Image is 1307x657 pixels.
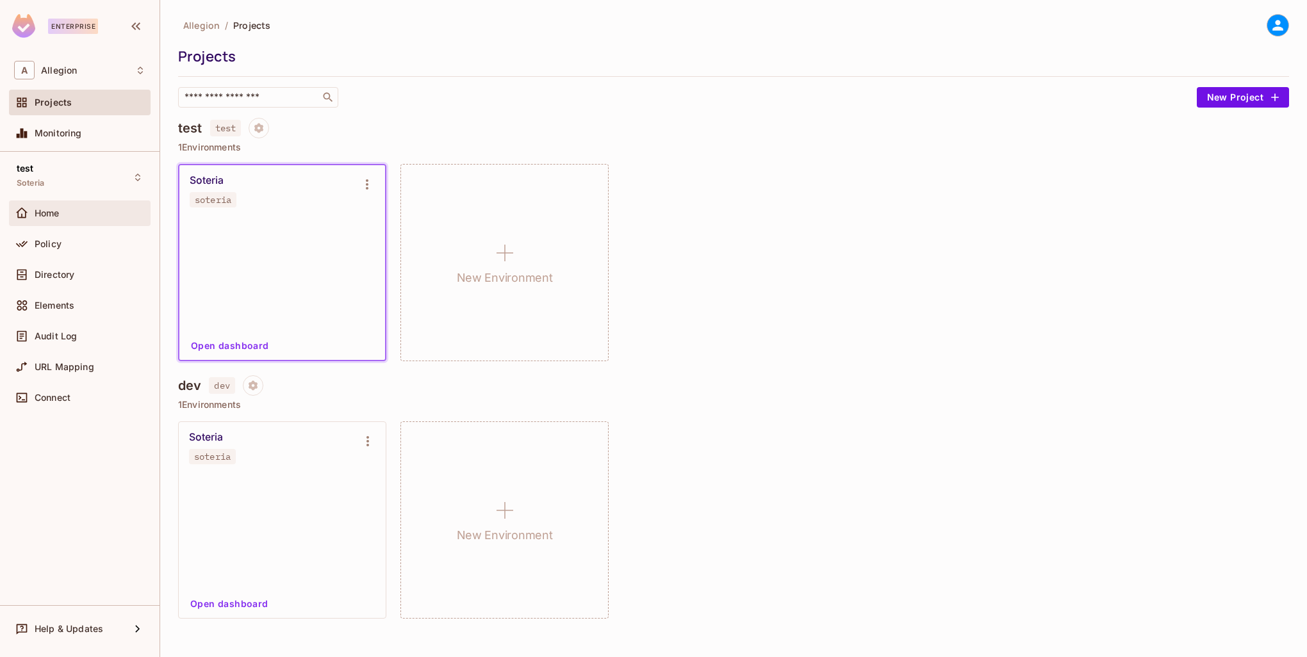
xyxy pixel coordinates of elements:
button: Environment settings [355,428,381,454]
span: Directory [35,270,74,280]
p: 1 Environments [178,142,1289,152]
span: Allegion [183,19,220,31]
div: Soteria [189,431,224,444]
span: Projects [35,97,72,108]
span: Project settings [243,382,263,394]
div: soteria [195,195,231,205]
h1: New Environment [457,526,553,545]
span: Help & Updates [35,624,103,634]
span: test [210,120,242,136]
span: Elements [35,300,74,311]
div: Soteria [190,174,224,187]
h4: test [178,120,202,136]
span: URL Mapping [35,362,94,372]
span: Policy [35,239,62,249]
span: Project settings [249,124,269,136]
h1: New Environment [457,268,553,288]
p: 1 Environments [178,400,1289,410]
span: Audit Log [35,331,77,341]
h4: dev [178,378,201,393]
span: A [14,61,35,79]
div: Projects [178,47,1283,66]
button: New Project [1197,87,1289,108]
div: soteria [194,451,231,462]
span: Home [35,208,60,218]
div: Enterprise [48,19,98,34]
span: Soteria [17,178,44,188]
img: SReyMgAAAABJRU5ErkJggg== [12,14,35,38]
button: Open dashboard [186,336,274,356]
span: Projects [233,19,270,31]
span: Workspace: Allegion [41,65,77,76]
li: / [225,19,228,31]
span: Connect [35,393,70,403]
button: Open dashboard [185,594,274,614]
span: test [17,163,34,174]
span: dev [209,377,234,394]
span: Monitoring [35,128,82,138]
button: Environment settings [354,172,380,197]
